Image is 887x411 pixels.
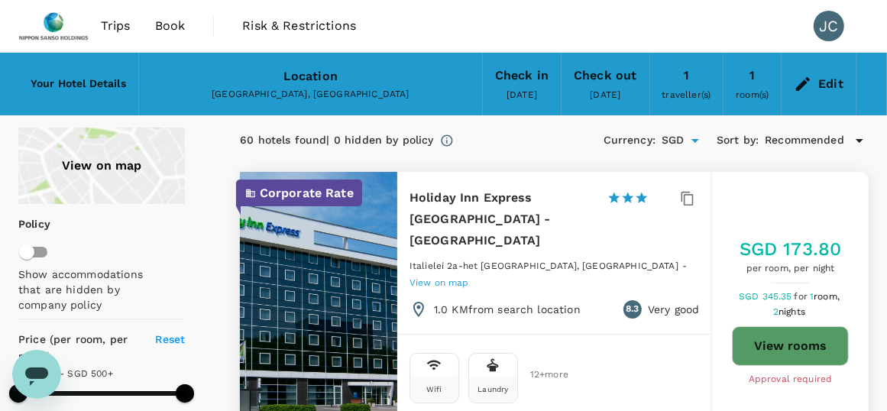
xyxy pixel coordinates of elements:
[732,326,849,366] button: View rooms
[12,350,61,399] iframe: Button to launch messaging window
[740,237,842,261] h5: SGD 173.80
[604,132,656,149] h6: Currency :
[684,65,689,86] div: 1
[818,73,843,95] div: Edit
[31,76,126,92] h6: Your Hotel Details
[101,17,131,35] span: Trips
[530,370,553,380] span: 12 + more
[682,261,687,271] span: -
[590,89,620,100] span: [DATE]
[765,132,844,149] span: Recommended
[240,132,433,149] div: 60 hotels found | 0 hidden by policy
[507,89,537,100] span: [DATE]
[662,89,711,100] span: traveller(s)
[749,372,833,387] span: Approval required
[426,385,442,393] div: Wifi
[151,87,470,102] div: [GEOGRAPHIC_DATA], [GEOGRAPHIC_DATA]
[717,132,759,149] h6: Sort by :
[779,306,805,317] span: nights
[739,291,795,302] span: SGD 345.35
[410,187,595,251] h6: Holiday Inn Express [GEOGRAPHIC_DATA] - [GEOGRAPHIC_DATA]
[773,306,808,317] span: 2
[736,89,769,100] span: room(s)
[740,261,842,277] span: per room, per night
[810,291,842,302] span: 1
[434,302,581,317] p: 1.0 KM from search location
[685,130,706,151] button: Open
[18,368,113,379] span: SGD 108 - SGD 500+
[495,65,549,86] div: Check in
[410,261,678,271] span: Italielei 2a-het [GEOGRAPHIC_DATA], [GEOGRAPHIC_DATA]
[626,302,639,317] span: 8.3
[18,9,89,43] img: Nippon Sanso Holdings Singapore Pte Ltd
[814,11,844,41] div: JC
[18,216,27,231] p: Policy
[574,65,636,86] div: Check out
[648,302,699,317] p: Very good
[749,65,755,86] div: 1
[477,385,508,393] div: Laundry
[283,66,338,87] div: Location
[18,128,185,204] a: View on map
[18,332,144,365] h6: Price (per room, per night)
[242,17,356,35] span: Risk & Restrictions
[410,276,469,288] a: View on map
[260,184,354,202] p: Corporate Rate
[156,333,186,345] span: Reset
[795,291,810,302] span: for
[814,291,840,302] span: room,
[155,17,186,35] span: Book
[18,267,151,312] p: Show accommodations that are hidden by company policy
[410,277,469,288] span: View on map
